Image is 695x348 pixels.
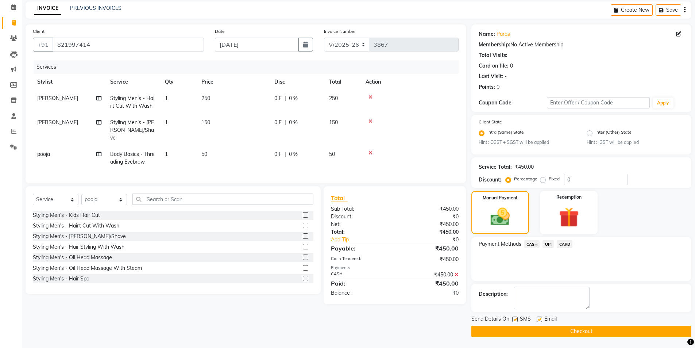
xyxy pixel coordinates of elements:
img: _gift.svg [553,205,585,230]
th: Action [361,74,459,90]
div: No Active Membership [479,41,684,49]
div: ₹0 [406,236,464,244]
div: Last Visit: [479,73,503,80]
div: Points: [479,83,495,91]
span: 50 [329,151,335,157]
div: ₹450.00 [395,244,464,253]
span: 1 [165,95,168,102]
span: 0 % [289,119,298,126]
span: pooja [37,151,50,157]
div: Styling Men's - Oil Head Massage [33,254,112,261]
span: 150 [329,119,338,126]
input: Search or Scan [132,194,313,205]
label: Intra (Same) State [487,129,524,138]
div: ₹450.00 [395,256,464,263]
span: Styling Men's - Hairt Cut With Wash [110,95,154,109]
small: Hint : IGST will be applied [587,139,684,146]
span: Payment Methods [479,240,521,248]
span: Body Basics - Threading Eyebrow [110,151,155,165]
div: Sub Total: [325,205,395,213]
span: Email [544,315,557,324]
span: Send Details On [471,315,509,324]
div: ₹450.00 [395,279,464,288]
div: Styling Men's - Hair Styling With Wash [33,243,124,251]
button: Save [656,4,681,16]
span: SMS [520,315,531,324]
th: Total [325,74,361,90]
div: Service Total: [479,163,512,171]
button: +91 [33,38,53,51]
label: Manual Payment [483,195,518,201]
div: ₹0 [395,289,464,297]
div: CASH [325,271,395,279]
th: Stylist [33,74,106,90]
div: Coupon Code [479,99,547,107]
label: Inter (Other) State [595,129,632,138]
div: ₹0 [395,213,464,221]
div: ₹450.00 [395,271,464,279]
span: 250 [329,95,338,102]
div: Name: [479,30,495,38]
div: Card on file: [479,62,509,70]
th: Qty [161,74,197,90]
a: Paras [497,30,510,38]
div: ₹450.00 [395,221,464,228]
div: Styling Men's - Oil Head Massage With Steam [33,264,142,272]
span: 250 [201,95,210,102]
span: 0 F [274,150,282,158]
th: Disc [270,74,325,90]
div: Services [34,60,464,74]
span: 150 [201,119,210,126]
label: Percentage [514,176,537,182]
div: Membership: [479,41,510,49]
input: Search by Name/Mobile/Email/Code [53,38,204,51]
div: Styling Men's - Kids Hair Cut [33,211,100,219]
label: Client State [479,119,502,125]
div: Net: [325,221,395,228]
label: Invoice Number [324,28,356,35]
div: Total Visits: [479,51,507,59]
div: Styling Men's - Hair Spa [33,275,89,283]
div: Styling Men's - Hairt Cut With Wash [33,222,119,230]
a: PREVIOUS INVOICES [70,5,121,11]
button: Apply [653,97,673,108]
div: Discount: [325,213,395,221]
span: 1 [165,151,168,157]
button: Checkout [471,326,691,337]
div: Description: [479,290,508,298]
button: Create New [611,4,653,16]
img: _cash.svg [484,206,516,228]
th: Price [197,74,270,90]
span: 50 [201,151,207,157]
div: Styling Men's - [PERSON_NAME]/Shave [33,233,126,240]
span: CASH [524,240,540,248]
span: [PERSON_NAME] [37,119,78,126]
span: 1 [165,119,168,126]
div: ₹450.00 [515,163,534,171]
span: 0 % [289,95,298,102]
label: Fixed [549,176,560,182]
label: Date [215,28,225,35]
span: | [285,150,286,158]
div: Balance : [325,289,395,297]
th: Service [106,74,161,90]
div: 0 [510,62,513,70]
span: 0 % [289,150,298,158]
span: UPI [543,240,554,248]
label: Client [33,28,45,35]
span: 0 F [274,95,282,102]
span: CARD [557,240,572,248]
span: [PERSON_NAME] [37,95,78,102]
a: Add Tip [325,236,406,244]
span: Styling Men's - [PERSON_NAME]/Shave [110,119,154,141]
span: 0 F [274,119,282,126]
label: Redemption [556,194,582,200]
a: INVOICE [34,2,61,15]
span: | [285,119,286,126]
div: ₹450.00 [395,228,464,236]
div: Discount: [479,176,501,184]
div: - [505,73,507,80]
div: Payments [331,265,458,271]
div: Cash Tendered: [325,256,395,263]
span: | [285,95,286,102]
